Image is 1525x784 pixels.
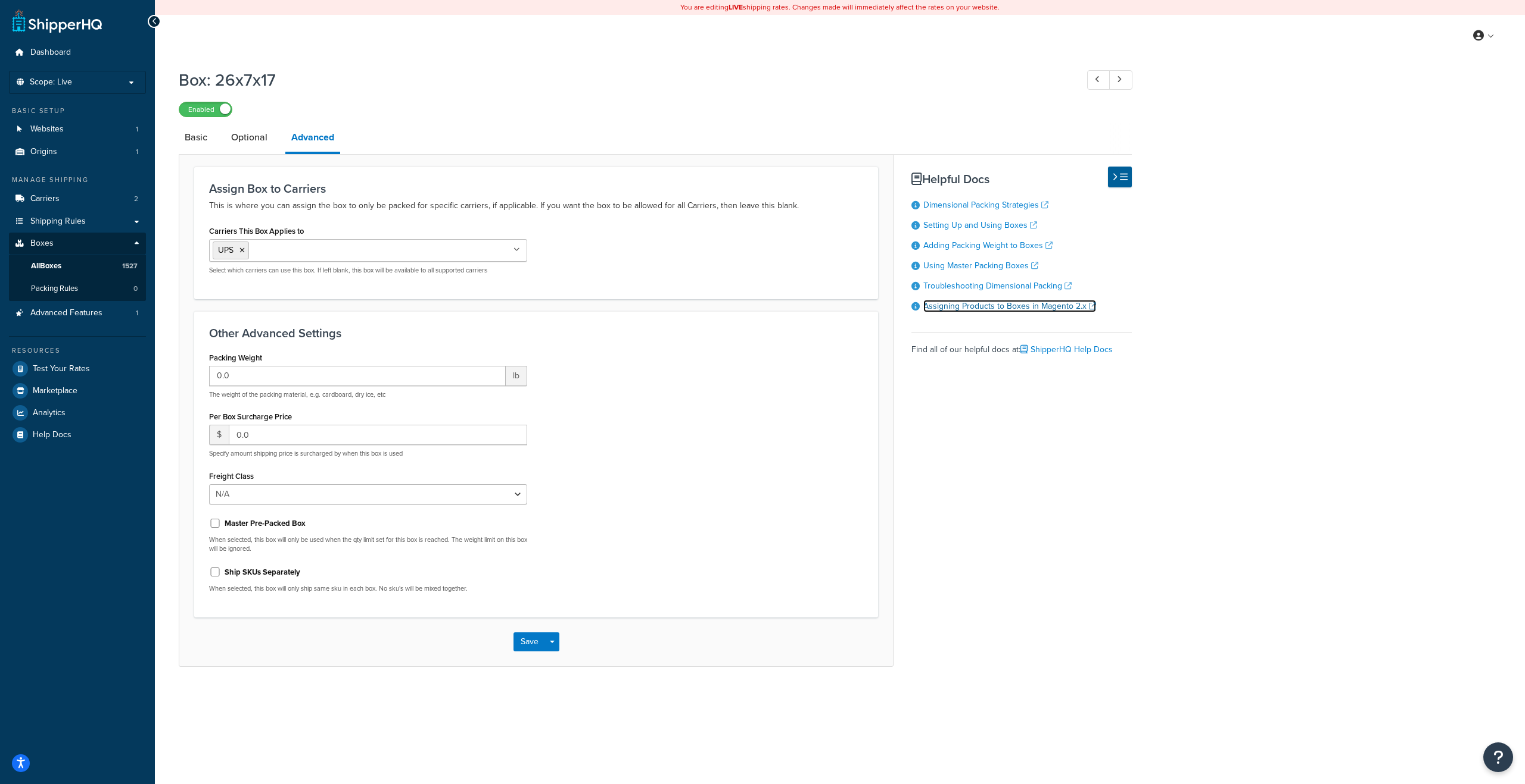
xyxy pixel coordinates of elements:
[911,173,1132,186] h3: Helpful Docs
[209,353,262,362] label: Packing Weight
[209,412,292,421] label: Per Box Surcharge Price
[30,147,57,157] span: Origins
[209,390,527,399] p: The weight of the packing material, e.g. cardboard, dry ice, etc
[30,308,102,318] span: Advanced Features
[209,266,527,275] p: Select which carriers can use this box. If left blank, this box will be available to all supporte...
[33,364,90,374] span: Test Your Rates
[9,402,146,424] a: Analytics
[179,68,1065,92] h1: Box: 26x7x17
[9,188,146,210] li: Carriers
[225,567,300,578] label: Ship SKUs Separately
[513,632,546,651] button: Save
[209,472,254,481] label: Freight Class
[9,302,146,324] a: Advanced Features1
[923,239,1053,252] a: Adding Packing Weight to Boxes
[33,430,71,440] span: Help Docs
[506,366,527,386] span: lb
[209,327,863,340] h3: Other Advanced Settings
[9,278,146,300] li: Packing Rules
[9,118,146,140] a: Websites1
[9,211,146,233] a: Shipping Rules
[1020,343,1113,356] a: ShipperHQ Help Docs
[209,425,229,445] span: $
[225,518,306,529] label: Master Pre-Packed Box
[923,259,1038,272] a: Using Master Packing Boxes
[179,123,213,152] a: Basic
[209,182,863,195] h3: Assign Box to Carriers
[133,284,138,294] span: 0
[209,535,527,554] p: When selected, this box will only be used when the qty limit set for this box is reached. The wei...
[9,106,146,116] div: Basic Setup
[9,188,146,210] a: Carriers2
[1108,167,1132,187] button: Hide Help Docs
[923,280,1072,292] a: Troubleshooting Dimensional Packing
[923,300,1096,312] a: Assigning Products to Boxes in Magento 2.x
[923,219,1037,231] a: Setting Up and Using Boxes
[9,302,146,324] li: Advanced Features
[9,255,146,277] a: AllBoxes1527
[9,233,146,255] a: Boxes
[122,261,138,271] span: 1527
[9,380,146,402] a: Marketplace
[136,147,138,157] span: 1
[9,141,146,163] li: Origins
[30,124,64,134] span: Websites
[285,123,340,154] a: Advanced
[9,346,146,356] div: Resources
[9,358,146,380] a: Test Your Rates
[31,284,78,294] span: Packing Rules
[30,48,71,58] span: Dashboard
[209,199,863,213] p: This is where you can assign the box to only be packed for specific carriers, if applicable. If y...
[30,77,72,87] span: Scope: Live
[9,42,146,64] a: Dashboard
[1483,742,1513,772] button: Open Resource Center
[1087,70,1110,90] a: Previous Record
[209,227,304,236] label: Carriers This Box Applies to
[179,102,232,117] label: Enabled
[209,449,527,458] p: Specify amount shipping price is surcharged by when this box is used
[31,261,61,271] span: All Boxes
[33,386,77,396] span: Marketplace
[136,124,138,134] span: 1
[9,175,146,185] div: Manage Shipping
[911,332,1132,358] div: Find all of our helpful docs at:
[9,424,146,446] a: Help Docs
[1109,70,1132,90] a: Next Record
[33,408,66,418] span: Analytics
[9,141,146,163] a: Origins1
[134,194,138,204] span: 2
[218,244,234,256] span: UPS
[9,278,146,300] a: Packing Rules0
[30,217,86,227] span: Shipping Rules
[30,239,54,249] span: Boxes
[9,233,146,300] li: Boxes
[209,584,527,593] p: When selected, this box will only ship same sku in each box. No sku's will be mixed together.
[30,194,60,204] span: Carriers
[923,199,1048,211] a: Dimensional Packing Strategies
[729,2,743,12] b: LIVE
[225,123,273,152] a: Optional
[9,118,146,140] li: Websites
[136,308,138,318] span: 1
